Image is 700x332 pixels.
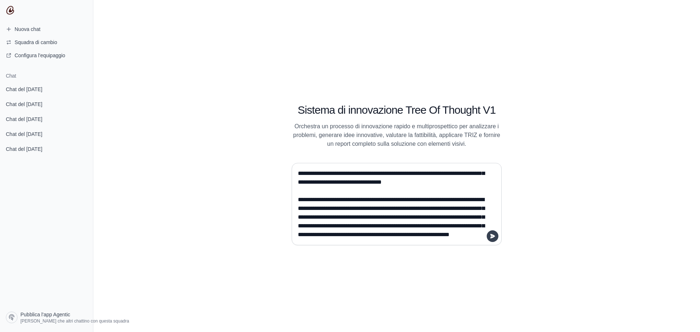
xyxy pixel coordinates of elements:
[15,26,40,32] font: Nuova chat
[20,319,129,324] font: [PERSON_NAME] che altri chattino con questa squadra
[15,39,57,45] font: Squadra di cambio
[6,86,42,92] font: Chat del [DATE]
[6,131,42,137] font: Chat del [DATE]
[3,142,90,156] a: Chat del [DATE]
[298,104,496,116] font: Sistema di innovazione Tree Of Thought V1
[6,116,42,122] font: Chat del [DATE]
[293,123,500,147] font: Orchestra un processo di innovazione rapido e multiprospettico per analizzare i problemi, generar...
[6,6,15,15] img: Logo CrewAI
[15,52,65,58] font: Configura l'equipaggio
[20,312,70,317] font: Pubblica l'app Agentic
[3,112,90,126] a: Chat del [DATE]
[664,297,700,332] div: Widget chat
[664,297,700,332] iframe: Chat Widget
[3,127,90,141] a: Chat del [DATE]
[3,309,96,326] a: Pubblica l'app Agentic [PERSON_NAME] che altri chattino con questa squadra
[6,146,42,152] font: Chat del [DATE]
[3,36,90,48] button: Squadra di cambio
[3,82,90,96] a: Chat del [DATE]
[3,50,90,61] a: Configura l'equipaggio
[6,73,16,79] font: Chat
[3,97,90,111] a: Chat del [DATE]
[3,23,90,35] a: Nuova chat
[6,101,42,107] font: Chat del [DATE]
